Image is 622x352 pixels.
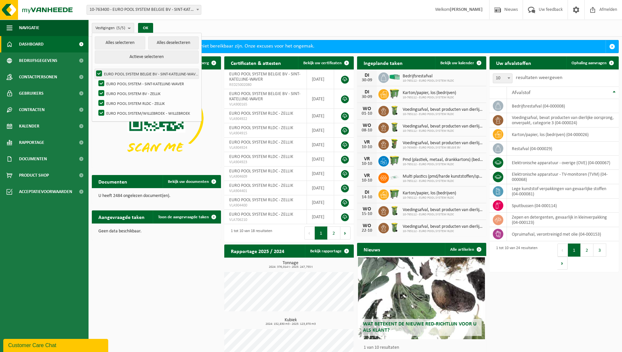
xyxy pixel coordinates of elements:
div: VR [360,140,373,145]
td: [DATE] [307,138,334,152]
a: Bekijk uw documenten [163,175,220,188]
h2: Documenten [92,175,134,188]
span: EURO POOL SYSTEM RLDC - ZELLIK [229,198,293,203]
span: Karton/papier, los (bedrijven) [403,191,456,196]
div: WO [360,123,373,128]
td: [DATE] [307,195,334,210]
span: 10-765112 - EURO POOL SYSTEM RLDC [403,196,456,200]
span: 10-765112 - EURO POOL SYSTEM RLDC [403,96,456,100]
div: Deze avond zal MyVanheede van 18u tot 21u niet bereikbaar zijn. Onze excuses voor het ongemak. [104,40,606,53]
div: 15-10 [360,212,373,216]
td: lege kunststof verpakkingen van gevaarlijke stoffen (04-000081) [507,184,619,199]
img: WB-0770-HPE-GN-50 [389,188,400,200]
p: Geen data beschikbaar. [98,229,214,234]
div: 10-10 [360,145,373,149]
button: 2 [581,244,593,257]
td: karton/papier, los (bedrijven) (04-000026) [507,127,619,142]
span: 10-763400 - EURO POOL SYSTEM BELGIE BV [403,146,483,150]
div: DI [360,89,373,95]
span: 10-765112 - EURO POOL SYSTEM RLDC [403,112,483,116]
div: 08-10 [360,128,373,133]
span: EURO POOL SYSTEM RLDC - ZELLIK [229,169,293,174]
span: EURO POOL SYSTEM RLDC - ZELLIK [229,126,293,130]
img: HK-XP-30-GN-00 [389,74,400,80]
img: WB-0140-HPE-GN-50 [389,205,400,216]
td: [DATE] [307,123,334,138]
div: 1 tot 10 van 18 resultaten [228,226,272,240]
span: Voedingsafval, bevat producten van dierlijke oorsprong, onverpakt, categorie 3 [403,141,483,146]
span: Bedrijfsgegevens [19,52,57,69]
td: [DATE] [307,89,334,109]
h2: Ingeplande taken [357,56,409,69]
td: [DATE] [307,152,334,166]
div: 01-10 [360,111,373,116]
button: 1 [315,226,328,240]
td: [DATE] [307,69,334,89]
label: EURO POOL SYSTEM - SINT-KATELIJNE-WAVER [97,79,199,88]
span: Contactpersonen [19,69,57,85]
td: [DATE] [307,109,334,123]
img: WB-0140-HPE-GN-50 [389,222,400,233]
td: elektronische apparatuur - TV-monitoren (TVM) (04-000068) [507,170,619,184]
td: bedrijfsrestafval (04-000008) [507,99,619,113]
td: [DATE] [307,210,334,224]
button: Previous [304,226,315,240]
span: 10-765112 - EURO POOL SYSTEM RLDC [403,163,483,166]
iframe: chat widget [3,338,110,352]
label: EURO POOL SYSTEM BELGIE BV - SINT-KATELIJNE-WAVER [95,69,199,79]
span: VLA904401 [229,188,302,194]
div: 1 tot 10 van 24 resultaten [493,243,537,270]
button: 1 [568,244,581,257]
div: 10-10 [360,162,373,166]
span: 10-765112 - EURO POOL SYSTEM RLDC [403,79,454,83]
div: 22-10 [360,228,373,233]
button: Actieve selecteren [95,50,199,64]
label: EURO POOL SYSTEM RLDC - ZELLIK [97,98,199,108]
button: Next [557,257,568,270]
span: Product Shop [19,167,49,184]
span: Bekijk uw certificaten [303,61,342,65]
span: Voedingsafval, bevat producten van dierlijke oorsprong, onverpakt, categorie 3 [403,207,483,213]
div: 30-09 [360,95,373,99]
span: 10-763400 - EURO POOL SYSTEM BELGIE BV - SINT-KATELIJNE-WAVER [87,5,201,14]
span: 10-765112 - EURO POOL SYSTEM RLDC [403,213,483,217]
h2: Nieuws [357,243,387,256]
span: VLA904922 [229,116,302,122]
span: Wat betekent de nieuwe RED-richtlijn voor u als klant? [363,322,476,333]
span: VLA904923 [229,160,302,165]
span: EURO POOL SYSTEM BELGIE BV - SINT-KATELIJNE-WAVER [229,72,300,82]
button: Vestigingen(5/5) [92,23,134,33]
button: 2 [328,226,340,240]
span: EURO POOL SYSTEM BELGIE BV - SINT-KATELIJNE-WAVER [229,91,300,102]
span: Voedingsafval, bevat producten van dierlijke oorsprong, onverpakt, categorie 3 [403,224,483,229]
label: resultaten weergeven [516,75,562,80]
span: Ophaling aanvragen [572,61,607,65]
span: EURO POOL SYSTEM RLDC - ZELLIK [229,140,293,145]
count: (5/5) [116,26,125,30]
strong: [PERSON_NAME] [450,7,483,12]
a: Bekijk rapportage [305,244,353,258]
span: VLA904924 [229,145,302,150]
span: Karton/papier, los (bedrijven) [403,90,456,96]
td: restafval (04-000029) [507,142,619,156]
span: EURO POOL SYSTEM RLDC - ZELLIK [229,183,293,188]
td: [DATE] [307,181,334,195]
div: WO [360,106,373,111]
span: VLA904915 [229,131,302,136]
span: 10-765112 - EURO POOL SYSTEM RLDC [403,229,483,233]
img: LP-SK-00500-LPE-16 [389,172,400,183]
td: [DATE] [307,166,334,181]
span: Voedingsafval, bevat producten van dierlijke oorsprong, onverpakt, categorie 3 [403,107,483,112]
img: WB-0140-HPE-GN-50 [389,122,400,133]
h3: Kubiek [228,318,353,326]
img: WB-0060-HPE-GN-50 [389,138,400,149]
button: OK [138,23,153,33]
span: 10-765112 - EURO POOL SYSTEM RLDC [403,179,483,183]
a: Bekijk uw kalender [435,56,486,69]
span: VLA706210 [229,217,302,223]
span: EURO POOL SYSTEM RLDC - ZELLIK [229,111,293,116]
span: RED25002080 [229,82,302,88]
a: Wat betekent de nieuwe RED-richtlijn voor u als klant? [358,257,485,339]
span: Bedrijfsrestafval [403,74,454,79]
img: WB-0770-HPE-GN-50 [389,88,400,99]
